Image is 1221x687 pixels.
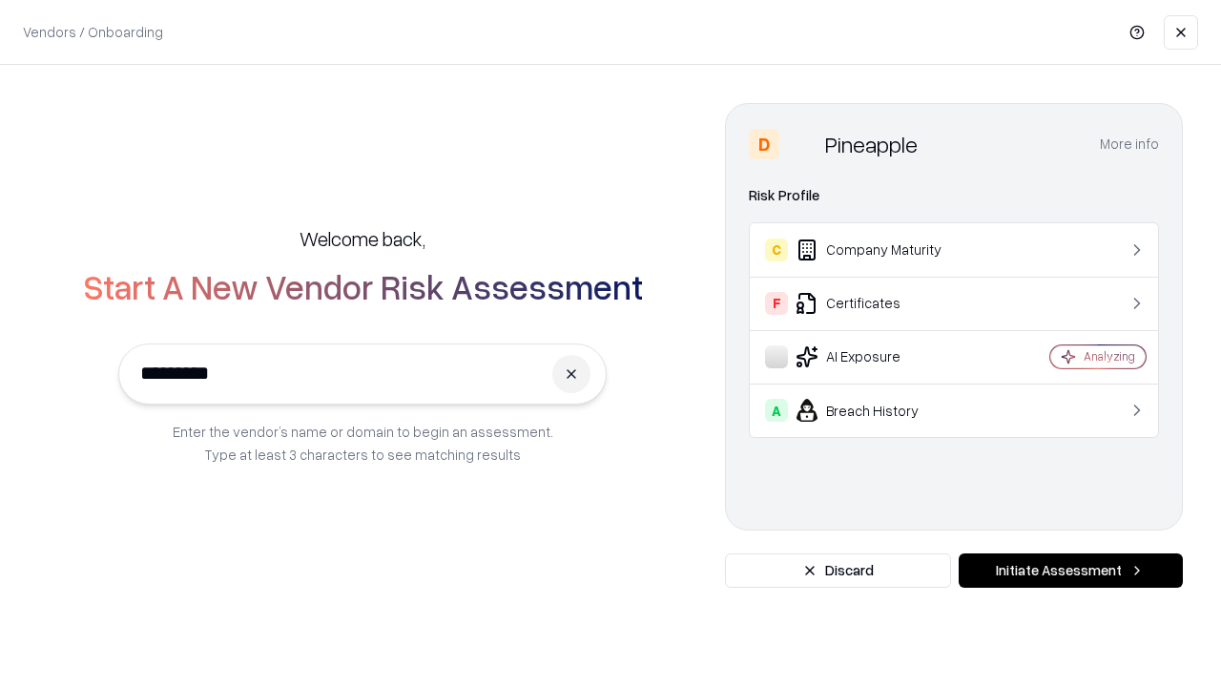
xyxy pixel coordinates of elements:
[725,553,951,588] button: Discard
[959,553,1183,588] button: Initiate Assessment
[765,239,788,261] div: C
[173,420,553,466] p: Enter the vendor’s name or domain to begin an assessment. Type at least 3 characters to see match...
[765,399,993,422] div: Breach History
[825,129,918,159] div: Pineapple
[749,184,1159,207] div: Risk Profile
[765,345,993,368] div: AI Exposure
[765,292,788,315] div: F
[765,239,993,261] div: Company Maturity
[23,22,163,42] p: Vendors / Onboarding
[787,129,817,159] img: Pineapple
[765,399,788,422] div: A
[1084,348,1135,364] div: Analyzing
[765,292,993,315] div: Certificates
[749,129,779,159] div: D
[300,225,425,252] h5: Welcome back,
[83,267,643,305] h2: Start A New Vendor Risk Assessment
[1100,127,1159,161] button: More info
